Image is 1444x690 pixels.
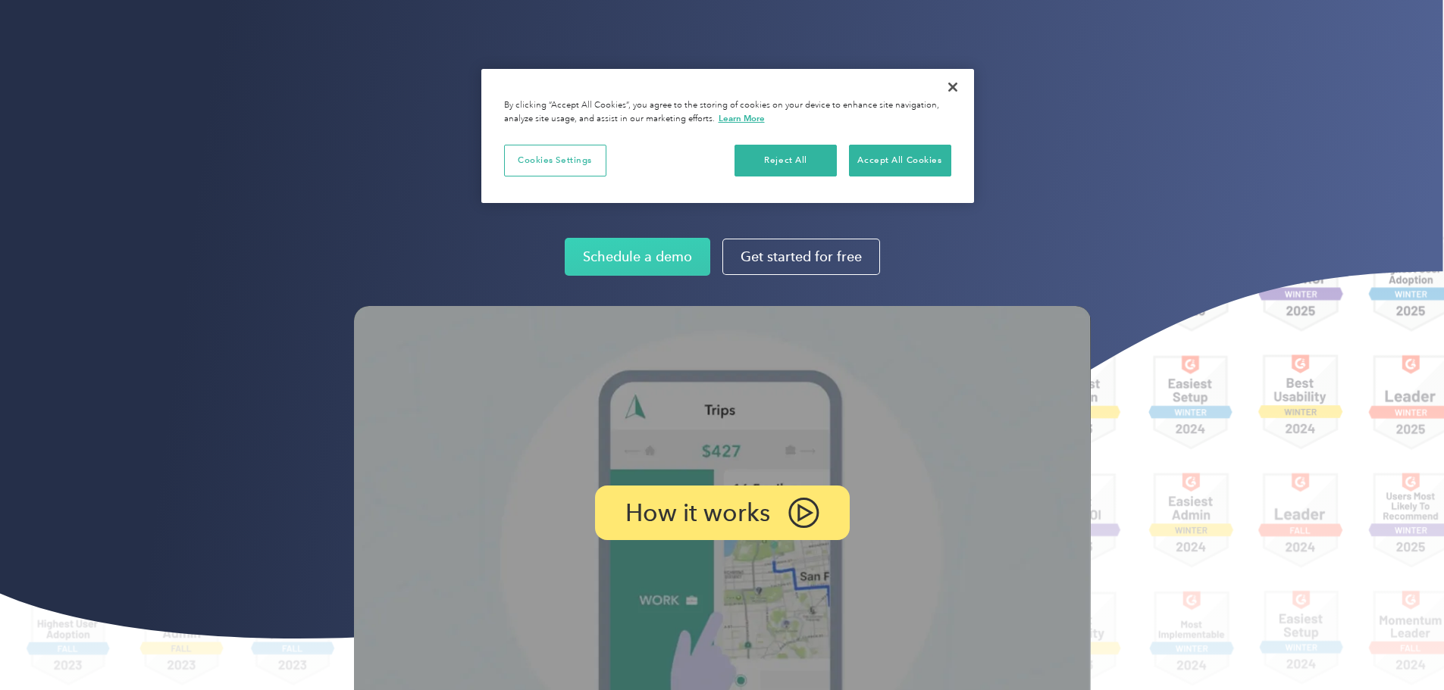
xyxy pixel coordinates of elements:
[504,145,606,176] button: Cookies Settings
[504,99,951,126] div: By clicking “Accept All Cookies”, you agree to the storing of cookies on your device to enhance s...
[936,70,969,104] button: Close
[481,69,974,203] div: Privacy
[722,239,880,275] a: Get started for free
[719,113,765,123] a: More information about your privacy, opens in a new tab
[735,145,837,176] button: Reject All
[849,145,951,176] button: Accept All Cookies
[565,238,710,276] a: Schedule a demo
[625,502,770,523] p: How it works
[481,69,974,203] div: Cookie banner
